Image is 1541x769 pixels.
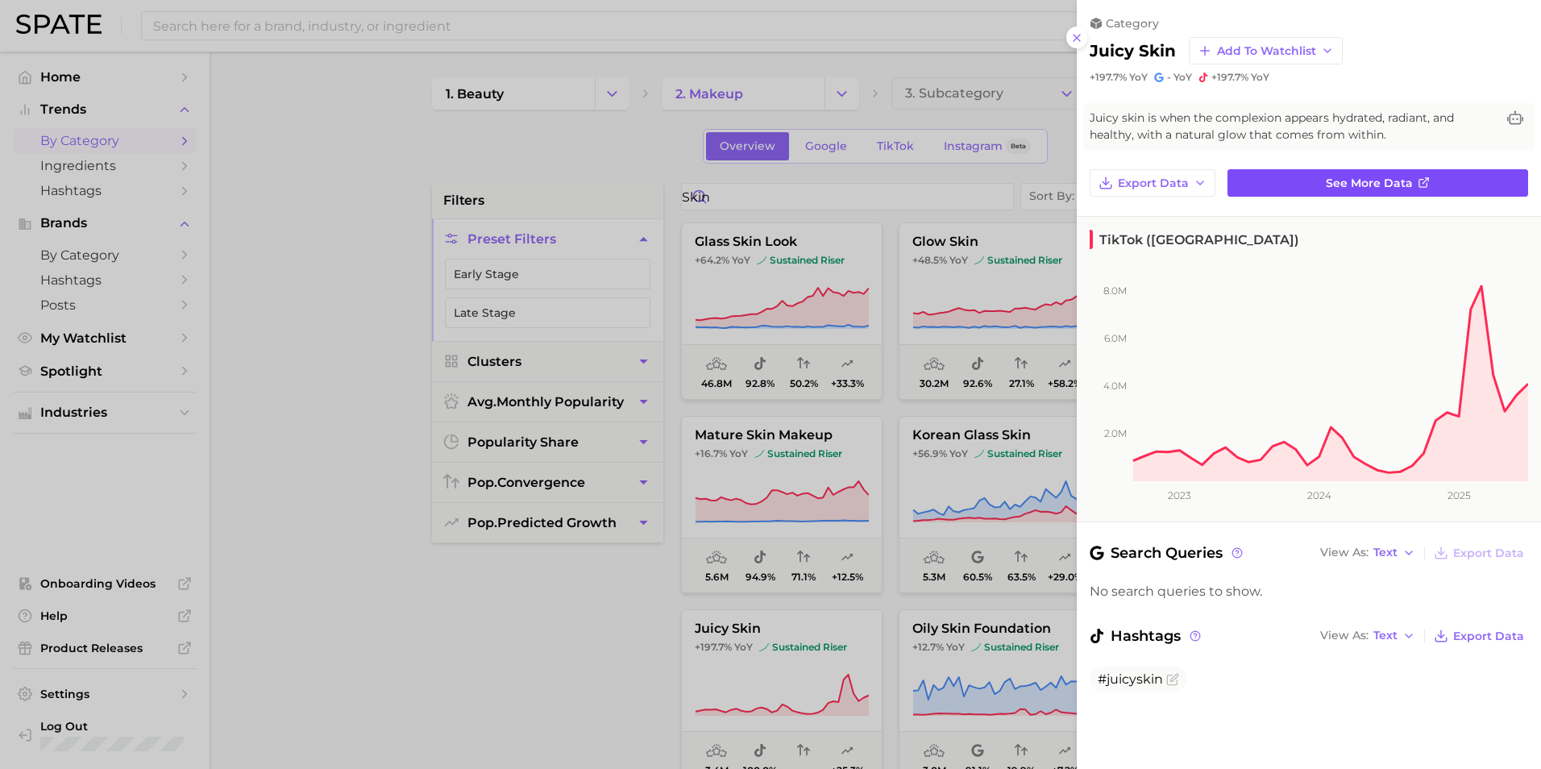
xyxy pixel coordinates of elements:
[1166,673,1179,686] button: Flag as miscategorized or irrelevant
[1453,630,1524,643] span: Export Data
[1167,71,1171,83] span: -
[1098,671,1163,687] span: #juicyskin
[1129,71,1148,84] span: YoY
[1090,110,1496,143] span: Juicy skin is when the complexion appears hydrated, radiant, and healthy, with a natural glow tha...
[1373,631,1398,640] span: Text
[1320,548,1369,557] span: View As
[1189,37,1343,64] button: Add to Watchlist
[1217,44,1316,58] span: Add to Watchlist
[1090,230,1299,249] span: TikTok ([GEOGRAPHIC_DATA])
[1373,548,1398,557] span: Text
[1453,547,1524,560] span: Export Data
[1430,542,1528,564] button: Export Data
[1448,489,1471,501] tspan: 2025
[1118,177,1189,190] span: Export Data
[1173,71,1192,84] span: YoY
[1090,625,1203,647] span: Hashtags
[1316,626,1419,646] button: View AsText
[1211,71,1248,83] span: +197.7%
[1307,489,1331,501] tspan: 2024
[1430,625,1528,647] button: Export Data
[1251,71,1269,84] span: YoY
[1090,584,1528,599] div: No search queries to show.
[1090,71,1127,83] span: +197.7%
[1106,16,1159,31] span: category
[1090,169,1215,197] button: Export Data
[1316,542,1419,563] button: View AsText
[1090,41,1176,60] h2: juicy skin
[1320,631,1369,640] span: View As
[1168,489,1191,501] tspan: 2023
[1227,169,1528,197] a: See more data
[1090,542,1245,564] span: Search Queries
[1326,177,1413,190] span: See more data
